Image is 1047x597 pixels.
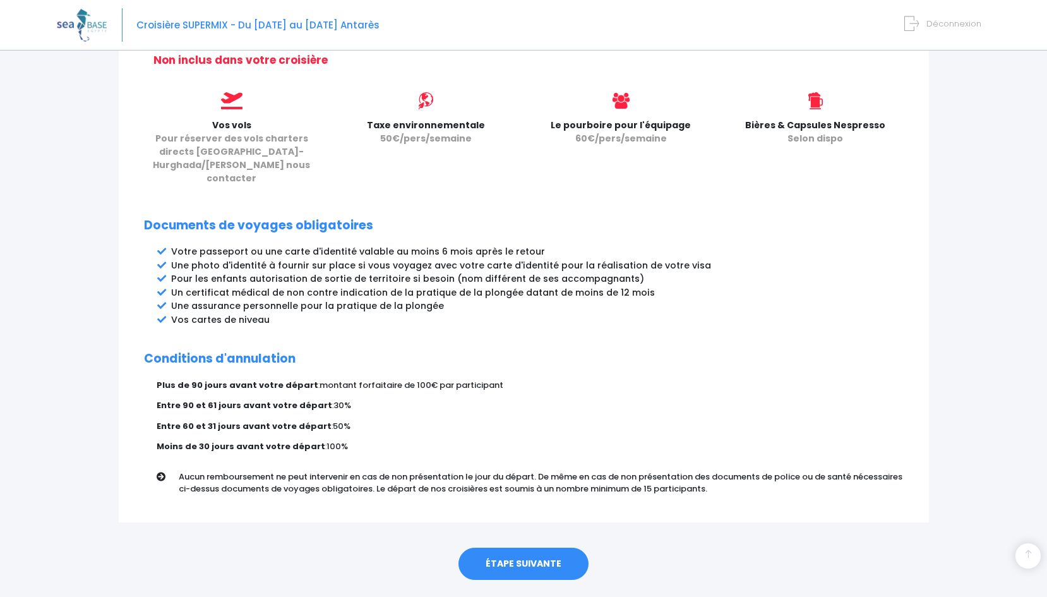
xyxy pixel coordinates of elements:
img: icon_users@2x.png [613,92,630,109]
h2: Non inclus dans votre croisière [153,54,904,66]
p: : [157,440,904,453]
img: icon_environment.svg [417,92,434,109]
h2: Documents de voyages obligatoires [144,219,904,233]
strong: Entre 90 et 61 jours avant votre départ [157,399,332,411]
span: montant forfaitaire de 100€ par participant [320,379,503,391]
a: ÉTAPE SUIVANTE [458,548,589,581]
p: : [157,379,904,392]
li: Votre passeport ou une carte d'identité valable au moins 6 mois après le retour [171,245,904,258]
p: Aucun remboursement ne peut intervenir en cas de non présentation le jour du départ. De même en c... [179,471,912,495]
p: : [157,420,904,433]
span: 50% [333,420,350,432]
li: Une photo d'identité à fournir sur place si vous voyagez avec votre carte d'identité pour la réal... [171,259,904,272]
p: Bières & Capsules Nespresso [727,119,903,145]
strong: Moins de 30 jours avant votre départ [157,440,325,452]
li: Vos cartes de niveau [171,313,904,327]
span: 50€/pers/semaine [380,132,472,145]
span: 100% [326,440,348,452]
strong: Plus de 90 jours avant votre départ [157,379,318,391]
li: Pour les enfants autorisation de sortie de territoire si besoin (nom différent de ses accompagnants) [171,272,904,286]
img: icon_biere.svg [808,92,823,109]
strong: Entre 60 et 31 jours avant votre départ [157,420,332,432]
span: Croisière SUPERMIX - Du [DATE] au [DATE] Antarès [136,18,380,32]
span: 60€/pers/semaine [575,132,667,145]
img: icon_vols.svg [221,92,242,109]
p: Le pourboire pour l'équipage [533,119,709,145]
p: Taxe environnementale [338,119,514,145]
li: Une assurance personnelle pour la pratique de la plongée [171,299,904,313]
span: Pour réserver des vols charters directs [GEOGRAPHIC_DATA]-Hurghada/[PERSON_NAME] nous contacter [153,132,310,184]
h2: Conditions d'annulation [144,352,904,366]
li: Un certificat médical de non contre indication de la pratique de la plongée datant de moins de 12... [171,286,904,299]
p: : [157,399,904,412]
span: 30% [333,399,351,411]
span: Selon dispo [787,132,843,145]
span: Déconnexion [926,18,981,30]
p: Vos vols [144,119,320,185]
